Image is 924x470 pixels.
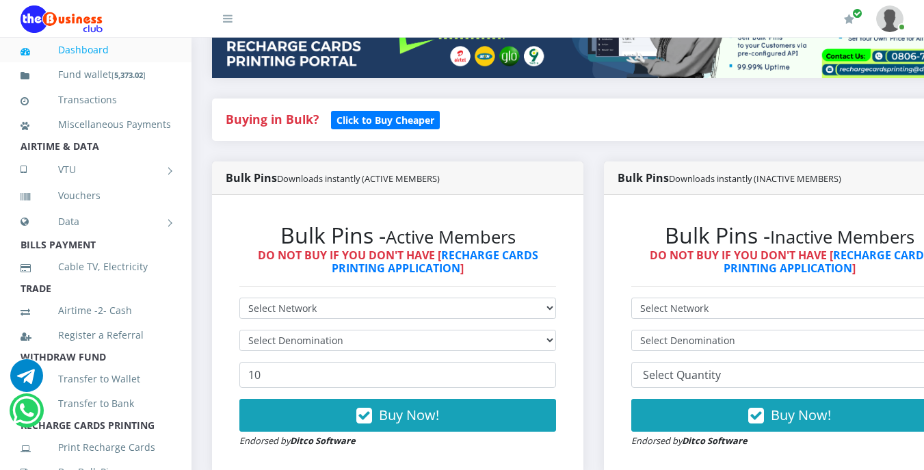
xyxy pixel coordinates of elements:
a: Cable TV, Electricity [21,251,171,283]
a: Data [21,205,171,239]
strong: Buying in Bulk? [226,111,319,127]
span: Buy Now! [379,406,439,424]
strong: Ditco Software [290,434,356,447]
a: Fund wallet[5,373.02] [21,59,171,91]
a: Vouchers [21,180,171,211]
a: Transfer to Bank [21,388,171,419]
a: Print Recharge Cards [21,432,171,463]
h2: Bulk Pins - [239,222,556,248]
small: Active Members [386,225,516,249]
span: Renew/Upgrade Subscription [852,8,862,18]
strong: DO NOT BUY IF YOU DON'T HAVE [ ] [258,248,538,276]
strong: Bulk Pins [618,170,841,185]
img: User [876,5,903,32]
a: Chat for support [12,404,40,427]
small: Inactive Members [770,225,914,249]
strong: Ditco Software [682,434,748,447]
button: Buy Now! [239,399,556,432]
img: Logo [21,5,103,33]
small: Endorsed by [239,434,356,447]
span: Buy Now! [771,406,831,424]
small: Endorsed by [631,434,748,447]
strong: Bulk Pins [226,170,440,185]
a: Chat for support [10,369,43,392]
a: Miscellaneous Payments [21,109,171,140]
small: [ ] [111,70,146,80]
b: 5,373.02 [114,70,143,80]
small: Downloads instantly (ACTIVE MEMBERS) [277,172,440,185]
input: Enter Quantity [239,362,556,388]
a: Transfer to Wallet [21,363,171,395]
b: Click to Buy Cheaper [336,114,434,127]
small: Downloads instantly (INACTIVE MEMBERS) [669,172,841,185]
a: RECHARGE CARDS PRINTING APPLICATION [332,248,538,276]
a: Transactions [21,84,171,116]
a: Register a Referral [21,319,171,351]
a: Dashboard [21,34,171,66]
a: Click to Buy Cheaper [331,111,440,127]
i: Renew/Upgrade Subscription [844,14,854,25]
a: Airtime -2- Cash [21,295,171,326]
a: VTU [21,153,171,187]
